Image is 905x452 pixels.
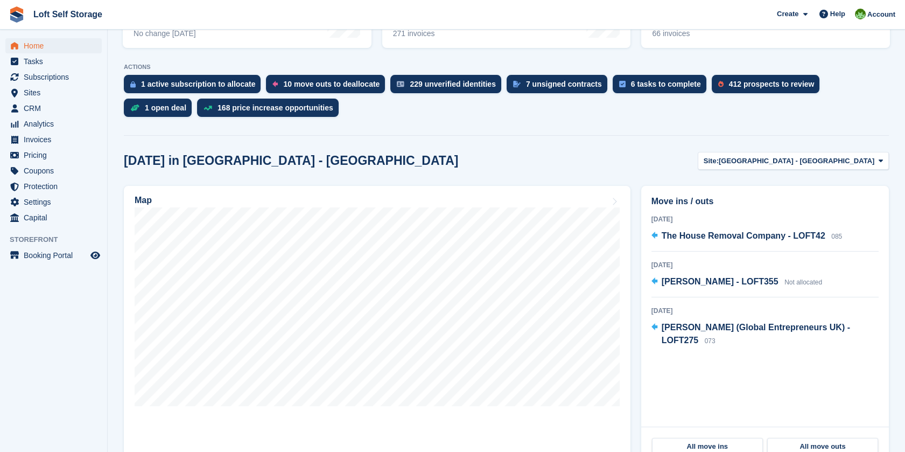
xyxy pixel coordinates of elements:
span: Booking Portal [24,248,88,263]
img: task-75834270c22a3079a89374b754ae025e5fb1db73e45f91037f5363f120a921f8.svg [619,81,626,87]
button: Site: [GEOGRAPHIC_DATA] - [GEOGRAPHIC_DATA] [698,152,889,170]
img: price_increase_opportunities-93ffe204e8149a01c8c9dc8f82e8f89637d9d84a8eef4429ea346261dce0b2c0.svg [204,106,212,110]
span: Invoices [24,132,88,147]
span: CRM [24,101,88,116]
span: [GEOGRAPHIC_DATA] - [GEOGRAPHIC_DATA] [719,156,874,166]
a: menu [5,85,102,100]
img: James Johnson [855,9,866,19]
a: menu [5,194,102,210]
div: 229 unverified identities [410,80,496,88]
div: [DATE] [651,260,879,270]
span: Subscriptions [24,69,88,85]
span: Storefront [10,234,107,245]
a: menu [5,101,102,116]
img: contract_signature_icon-13c848040528278c33f63329250d36e43548de30e8caae1d1a13099fd9432cc5.svg [513,81,521,87]
h2: [DATE] in [GEOGRAPHIC_DATA] - [GEOGRAPHIC_DATA] [124,154,458,168]
span: Analytics [24,116,88,131]
span: Coupons [24,163,88,178]
h2: Map [135,196,152,205]
img: move_outs_to_deallocate_icon-f764333ba52eb49d3ac5e1228854f67142a1ed5810a6f6cc68b1a99e826820c5.svg [272,81,278,87]
div: 412 prospects to review [729,80,815,88]
span: Home [24,38,88,53]
a: 10 move outs to deallocate [266,75,390,99]
span: Account [867,9,895,20]
div: 10 move outs to deallocate [283,80,380,88]
div: 168 price increase opportunities [218,103,333,112]
div: 66 invoices [652,29,739,38]
a: menu [5,116,102,131]
a: [PERSON_NAME] - LOFT355 Not allocated [651,275,822,289]
a: menu [5,163,102,178]
a: 1 open deal [124,99,197,122]
div: No change [DATE] [134,29,196,38]
div: 1 active subscription to allocate [141,80,255,88]
span: Create [777,9,798,19]
span: Protection [24,179,88,194]
a: 7 unsigned contracts [507,75,613,99]
img: prospect-51fa495bee0391a8d652442698ab0144808aea92771e9ea1ae160a38d050c398.svg [718,81,724,87]
div: 7 unsigned contracts [526,80,602,88]
a: [PERSON_NAME] (Global Entrepreneurs UK) - LOFT275 073 [651,321,879,348]
a: 6 tasks to complete [613,75,712,99]
a: Loft Self Storage [29,5,107,23]
span: Sites [24,85,88,100]
a: The House Removal Company - LOFT42 085 [651,230,843,244]
h2: Move ins / outs [651,195,879,208]
a: Preview store [89,249,102,262]
a: 229 unverified identities [390,75,507,99]
a: menu [5,54,102,69]
span: Tasks [24,54,88,69]
span: [PERSON_NAME] - LOFT355 [662,277,778,286]
img: stora-icon-8386f47178a22dfd0bd8f6a31ec36ba5ce8667c1dd55bd0f319d3a0aa187defe.svg [9,6,25,23]
span: Help [830,9,845,19]
span: Not allocated [784,279,822,286]
a: menu [5,210,102,225]
a: 168 price increase opportunities [197,99,344,122]
div: 6 tasks to complete [631,80,701,88]
p: ACTIONS [124,64,889,71]
img: deal-1b604bf984904fb50ccaf53a9ad4b4a5d6e5aea283cecdc64d6e3604feb123c2.svg [130,104,139,112]
span: Capital [24,210,88,225]
span: 073 [705,337,715,345]
div: 271 invoices [393,29,480,38]
a: 1 active subscription to allocate [124,75,266,99]
span: Pricing [24,148,88,163]
span: Site: [704,156,719,166]
span: [PERSON_NAME] (Global Entrepreneurs UK) - LOFT275 [662,323,850,345]
a: menu [5,148,102,163]
div: [DATE] [651,306,879,316]
a: menu [5,38,102,53]
span: The House Removal Company - LOFT42 [662,231,825,240]
a: menu [5,179,102,194]
img: verify_identity-adf6edd0f0f0b5bbfe63781bf79b02c33cf7c696d77639b501bdc392416b5a36.svg [397,81,404,87]
span: 085 [831,233,842,240]
a: 412 prospects to review [712,75,825,99]
a: menu [5,248,102,263]
a: menu [5,132,102,147]
a: menu [5,69,102,85]
img: active_subscription_to_allocate_icon-d502201f5373d7db506a760aba3b589e785aa758c864c3986d89f69b8ff3... [130,81,136,88]
div: [DATE] [651,214,879,224]
span: Settings [24,194,88,210]
div: 1 open deal [145,103,186,112]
